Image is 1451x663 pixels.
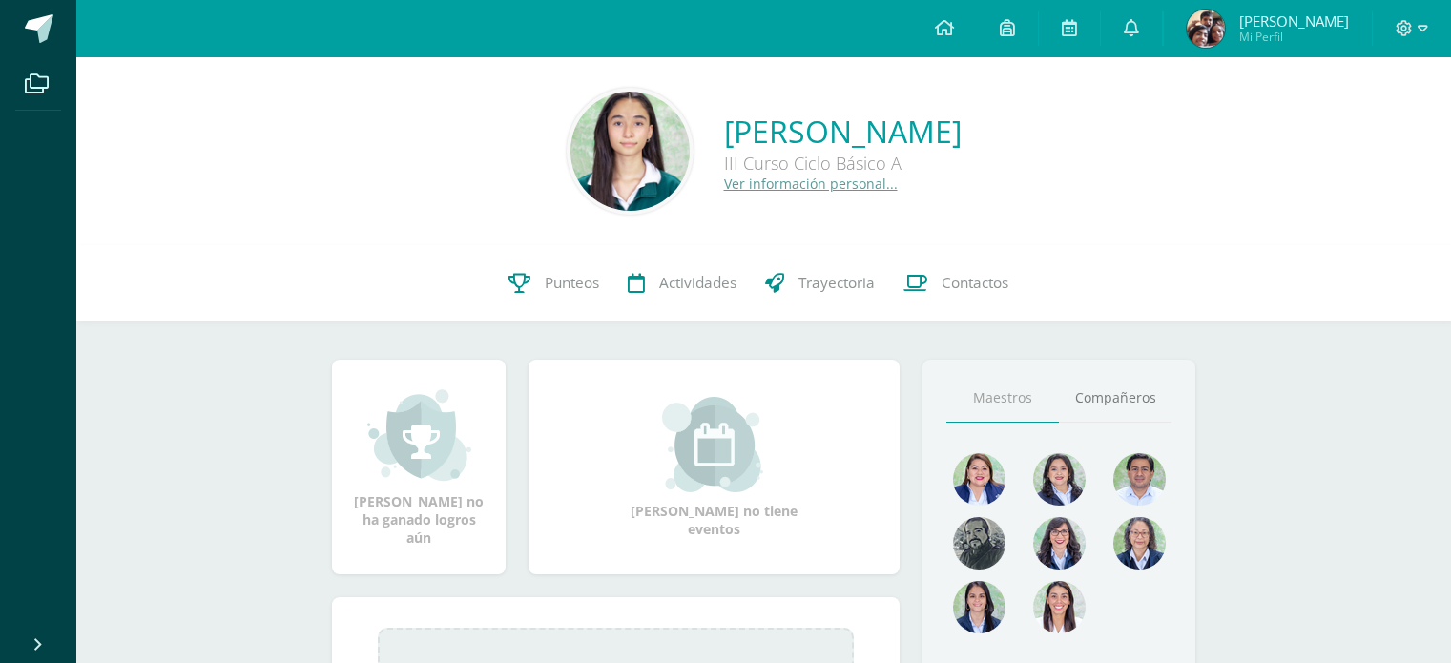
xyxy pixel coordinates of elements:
a: Contactos [889,245,1023,321]
a: Compañeros [1059,374,1171,423]
div: [PERSON_NAME] no ha ganado logros aún [351,387,487,547]
a: [PERSON_NAME] [724,111,962,152]
a: Maestros [946,374,1059,423]
span: Mi Perfil [1239,29,1349,45]
img: 45e5189d4be9c73150df86acb3c68ab9.png [1033,453,1086,506]
img: 4179e05c207095638826b52d0d6e7b97.png [953,517,1005,570]
span: Punteos [545,273,599,293]
a: Ver información personal... [724,175,898,193]
img: 135afc2e3c36cc19cf7f4a6ffd4441d1.png [953,453,1005,506]
span: Trayectoria [798,273,875,293]
img: 68491b968eaf45af92dd3338bd9092c6.png [1113,517,1166,570]
a: Punteos [494,245,613,321]
a: Trayectoria [751,245,889,321]
img: d4e0c534ae446c0d00535d3bb96704e9.png [953,581,1005,633]
img: 38d188cc98c34aa903096de2d1c9671e.png [1033,581,1086,633]
a: Actividades [613,245,751,321]
span: Contactos [942,273,1008,293]
img: achievement_small.png [367,387,471,483]
div: [PERSON_NAME] no tiene eventos [619,397,810,538]
img: 17d9a04fd152dacfa42d6cc6efac74bb.png [570,92,690,211]
span: Actividades [659,273,736,293]
img: event_small.png [662,397,766,492]
img: b1da893d1b21f2b9f45fcdf5240f8abd.png [1033,517,1086,570]
img: 2888544038d106339d2fbd494f6dd41f.png [1187,10,1225,48]
img: 1e7bfa517bf798cc96a9d855bf172288.png [1113,453,1166,506]
div: III Curso Ciclo Básico A [724,152,962,175]
span: [PERSON_NAME] [1239,11,1349,31]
